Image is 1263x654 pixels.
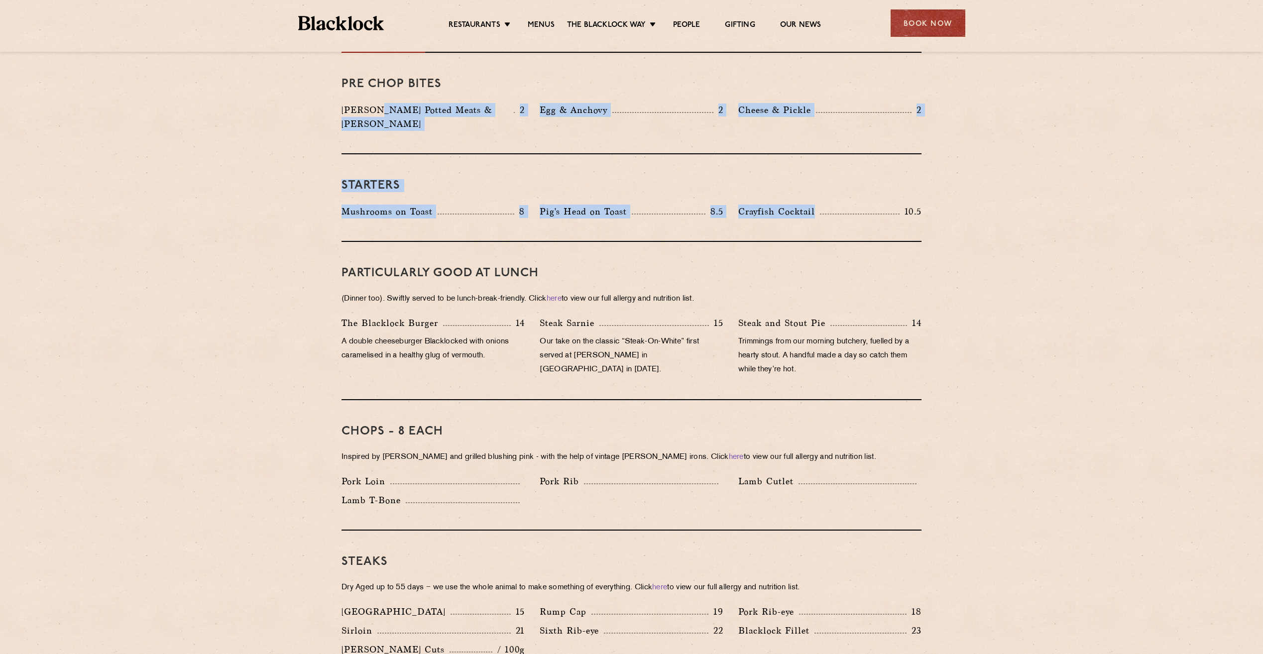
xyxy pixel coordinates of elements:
[738,205,820,218] p: Crayfish Cocktail
[540,205,632,218] p: Pig's Head on Toast
[708,605,723,618] p: 19
[449,20,500,31] a: Restaurants
[511,317,525,329] p: 14
[652,584,667,591] a: here
[342,205,438,218] p: Mushrooms on Toast
[528,20,555,31] a: Menus
[342,335,525,363] p: A double cheeseburger Blacklocked with onions caramelised in a healthy glug of vermouth.
[780,20,821,31] a: Our News
[738,605,799,619] p: Pork Rib-eye
[342,78,921,91] h3: Pre Chop Bites
[342,624,377,638] p: Sirloin
[298,16,384,30] img: BL_Textured_Logo-footer-cropped.svg
[907,624,921,637] p: 23
[511,605,525,618] p: 15
[342,555,921,568] h3: Steaks
[342,581,921,595] p: Dry Aged up to 55 days − we use the whole animal to make something of everything. Click to view o...
[514,205,525,218] p: 8
[738,316,830,330] p: Steak and Stout Pie
[342,267,921,280] h3: PARTICULARLY GOOD AT LUNCH
[567,20,646,31] a: The Blacklock Way
[342,605,451,619] p: [GEOGRAPHIC_DATA]
[673,20,700,31] a: People
[540,103,612,117] p: Egg & Anchovy
[907,317,921,329] p: 14
[900,205,921,218] p: 10.5
[725,20,755,31] a: Gifting
[738,335,921,377] p: Trimmings from our morning butchery, fuelled by a hearty stout. A handful made a day so catch the...
[540,605,591,619] p: Rump Cap
[540,335,723,377] p: Our take on the classic “Steak-On-White” first served at [PERSON_NAME] in [GEOGRAPHIC_DATA] in [D...
[511,624,525,637] p: 21
[738,474,799,488] p: Lamb Cutlet
[891,9,965,37] div: Book Now
[540,624,604,638] p: Sixth Rib-eye
[907,605,921,618] p: 18
[342,425,921,438] h3: Chops - 8 each
[708,624,723,637] p: 22
[912,104,921,116] p: 2
[515,104,525,116] p: 2
[342,292,921,306] p: (Dinner too). Swiftly served to be lunch-break-friendly. Click to view our full allergy and nutri...
[342,450,921,464] p: Inspired by [PERSON_NAME] and grilled blushing pink - with the help of vintage [PERSON_NAME] iron...
[342,179,921,192] h3: Starters
[540,474,584,488] p: Pork Rib
[738,103,816,117] p: Cheese & Pickle
[705,205,723,218] p: 8.5
[729,453,744,461] a: here
[540,316,599,330] p: Steak Sarnie
[547,295,562,303] a: here
[342,474,390,488] p: Pork Loin
[738,624,814,638] p: Blacklock Fillet
[713,104,723,116] p: 2
[342,103,514,131] p: [PERSON_NAME] Potted Meats & [PERSON_NAME]
[342,493,406,507] p: Lamb T-Bone
[342,316,443,330] p: The Blacklock Burger
[709,317,723,329] p: 15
